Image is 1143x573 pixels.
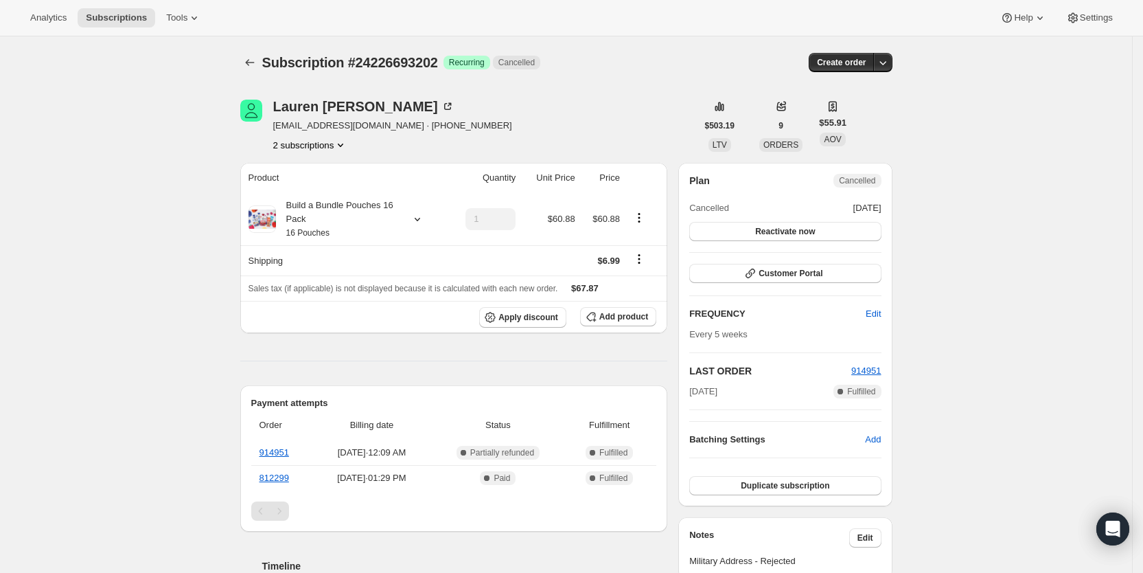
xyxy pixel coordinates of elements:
th: Quantity [446,163,520,193]
h2: Plan [689,174,710,188]
button: Add [857,429,889,451]
button: Product actions [273,138,348,152]
nav: Pagination [251,502,657,521]
span: Customer Portal [759,268,822,279]
button: 9 [770,116,792,135]
span: [DATE] · 01:29 PM [318,471,425,485]
button: Subscriptions [78,8,155,27]
span: Help [1014,12,1032,23]
th: Shipping [240,245,447,276]
span: Add product [599,311,648,322]
a: 812299 [259,473,289,483]
span: Cancelled [689,201,729,215]
span: Subscriptions [86,12,147,23]
span: Partially refunded [470,447,534,458]
span: Status [434,418,563,432]
th: Product [240,163,447,193]
a: 914951 [259,447,289,458]
button: Reactivate now [689,222,881,241]
span: Duplicate subscription [741,480,829,491]
button: Edit [849,528,881,548]
span: Billing date [318,418,425,432]
th: Unit Price [520,163,579,193]
span: Settings [1080,12,1113,23]
button: Apply discount [479,307,566,328]
button: Shipping actions [628,251,650,267]
button: Create order [809,53,874,72]
span: Military Address - Rejected [689,554,881,568]
button: $503.19 [697,116,743,135]
button: Settings [1058,8,1121,27]
button: Product actions [628,210,650,225]
div: Open Intercom Messenger [1096,513,1129,546]
h2: FREQUENCY [689,307,866,321]
small: 16 Pouches [286,228,330,238]
span: 9 [778,120,783,131]
span: Fulfilled [599,473,627,484]
div: Lauren [PERSON_NAME] [273,100,454,113]
button: Duplicate subscription [689,476,881,495]
span: [EMAIL_ADDRESS][DOMAIN_NAME] · [PHONE_NUMBER] [273,119,512,133]
span: Sales tax (if applicable) is not displayed because it is calculated with each new order. [249,284,558,293]
span: Analytics [30,12,67,23]
span: $60.88 [548,214,575,224]
span: Apply discount [498,312,558,323]
button: Help [992,8,1054,27]
a: 914951 [851,366,881,376]
h2: Payment attempts [251,396,657,410]
h2: LAST ORDER [689,364,851,378]
span: Fulfilled [847,386,875,397]
span: Cancelled [839,175,875,186]
h3: Notes [689,528,849,548]
span: Create order [817,57,866,68]
th: Order [251,410,314,440]
span: Tools [166,12,187,23]
span: Recurring [449,57,485,68]
button: Analytics [22,8,75,27]
th: Price [579,163,624,193]
span: $6.99 [597,256,620,266]
span: Add [865,433,881,447]
span: Paid [494,473,510,484]
span: Fulfillment [570,418,648,432]
button: Customer Portal [689,264,881,283]
button: Subscriptions [240,53,259,72]
span: AOV [824,135,841,144]
span: LTV [713,140,727,150]
button: Tools [158,8,209,27]
span: $60.88 [592,214,620,224]
span: [DATE] · 12:09 AM [318,446,425,460]
span: Subscription #24226693202 [262,55,438,70]
span: [DATE] [853,201,881,215]
span: Lauren Restivo [240,100,262,122]
h6: Batching Settings [689,433,865,447]
button: Edit [857,303,889,325]
span: Fulfilled [599,447,627,458]
span: $503.19 [705,120,735,131]
span: [DATE] [689,385,717,398]
button: Add product [580,307,656,326]
span: Edit [857,532,873,543]
span: Cancelled [498,57,535,68]
span: $67.87 [571,283,599,293]
div: Build a Bundle Pouches 16 Pack [276,199,400,240]
span: ORDERS [763,140,798,150]
span: Every 5 weeks [689,329,748,339]
span: Reactivate now [755,226,815,237]
span: Edit [866,307,881,321]
button: 914951 [851,364,881,378]
span: $55.91 [819,116,846,130]
h2: Timeline [262,559,668,573]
